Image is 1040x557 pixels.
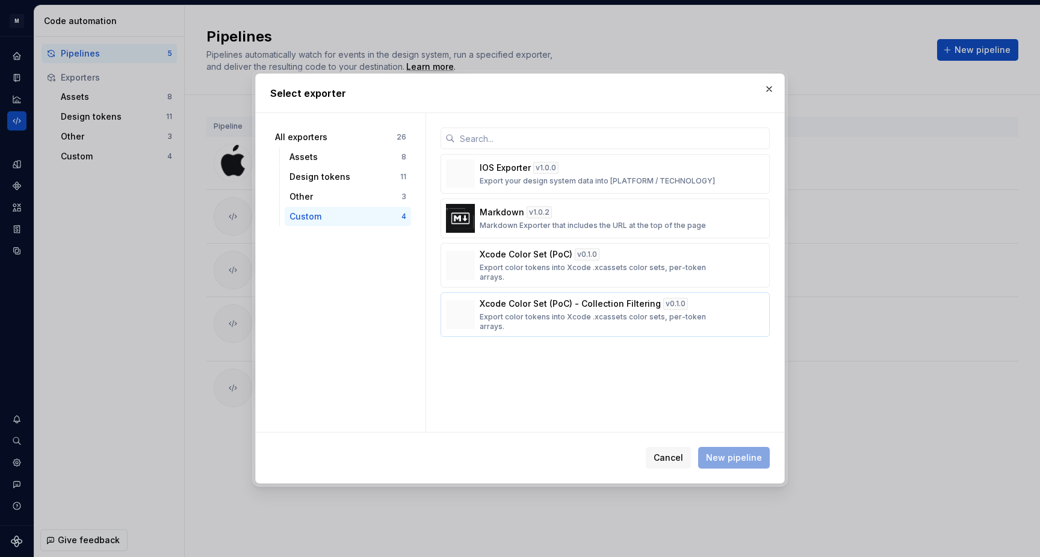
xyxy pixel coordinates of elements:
div: v 0.1.0 [575,248,599,260]
p: Markdown Exporter that includes the URL at the top of the page [480,221,706,230]
div: 26 [397,132,406,142]
button: All exporters26 [270,128,411,147]
p: Export your design system data into [PLATFORM / TECHNOLOGY] [480,176,715,186]
p: Markdown [480,206,524,218]
h2: Select exporter [270,86,770,100]
p: Export color tokens into Xcode .xcassets color sets, per-token arrays. [480,312,723,331]
div: All exporters [275,131,397,143]
p: Export color tokens into Xcode .xcassets color sets, per-token arrays. [480,263,723,282]
input: Search... [455,128,770,149]
button: Markdownv1.0.2Markdown Exporter that includes the URL at the top of the page [441,198,770,238]
p: Xcode Color Set (PoC) - Collection Filtering [480,298,661,310]
div: 4 [401,212,406,221]
div: 11 [400,172,406,182]
div: v 1.0.2 [527,206,552,218]
p: IOS Exporter [480,162,531,174]
div: Assets [289,151,401,163]
button: Design tokens11 [285,167,411,186]
p: Xcode Color Set (PoC) [480,248,572,260]
button: Xcode Color Set (PoC)v0.1.0Export color tokens into Xcode .xcassets color sets, per-token arrays. [441,243,770,288]
button: Assets8 [285,147,411,167]
div: Custom [289,211,401,223]
div: v 0.1.0 [663,298,688,310]
div: 3 [401,192,406,202]
button: Xcode Color Set (PoC) - Collection Filteringv0.1.0Export color tokens into Xcode .xcassets color ... [441,292,770,337]
span: Cancel [654,452,683,464]
div: Design tokens [289,171,400,183]
button: Cancel [646,447,691,469]
div: v 1.0.0 [533,162,559,174]
button: Custom4 [285,207,411,226]
div: Other [289,191,401,203]
button: IOS Exporterv1.0.0Export your design system data into [PLATFORM / TECHNOLOGY] [441,154,770,194]
div: 8 [401,152,406,162]
button: Other3 [285,187,411,206]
